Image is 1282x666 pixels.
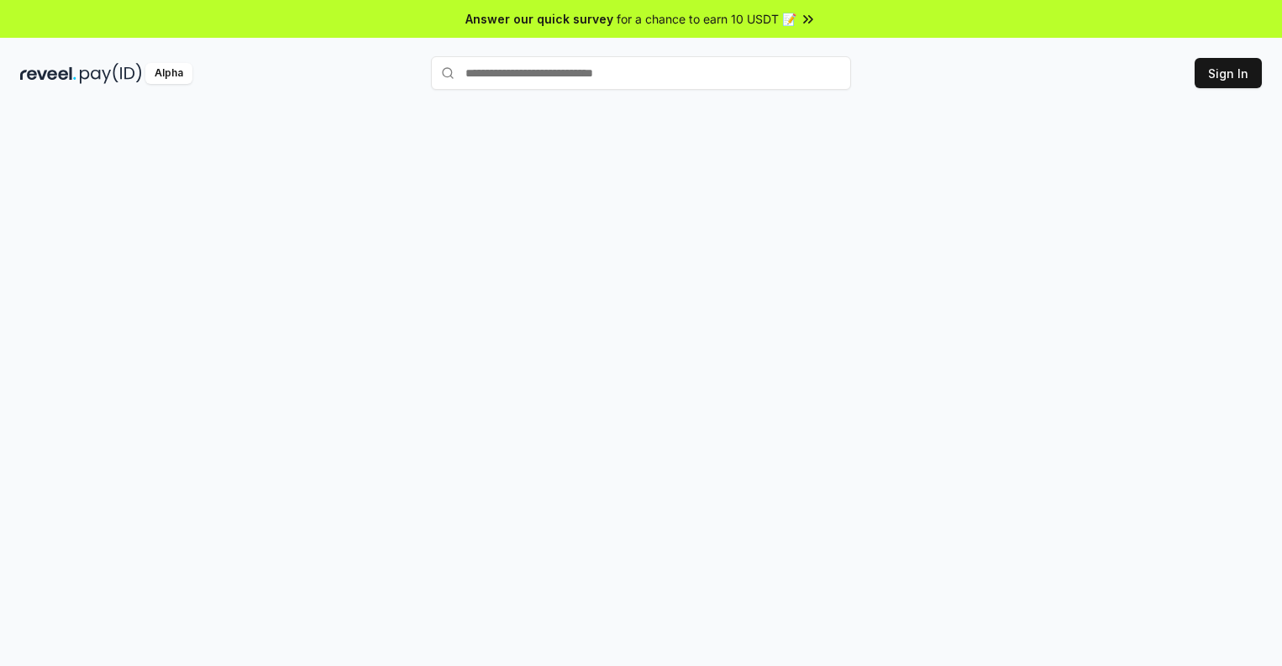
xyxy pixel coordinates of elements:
[617,10,796,28] span: for a chance to earn 10 USDT 📝
[1195,58,1262,88] button: Sign In
[20,63,76,84] img: reveel_dark
[465,10,613,28] span: Answer our quick survey
[80,63,142,84] img: pay_id
[145,63,192,84] div: Alpha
